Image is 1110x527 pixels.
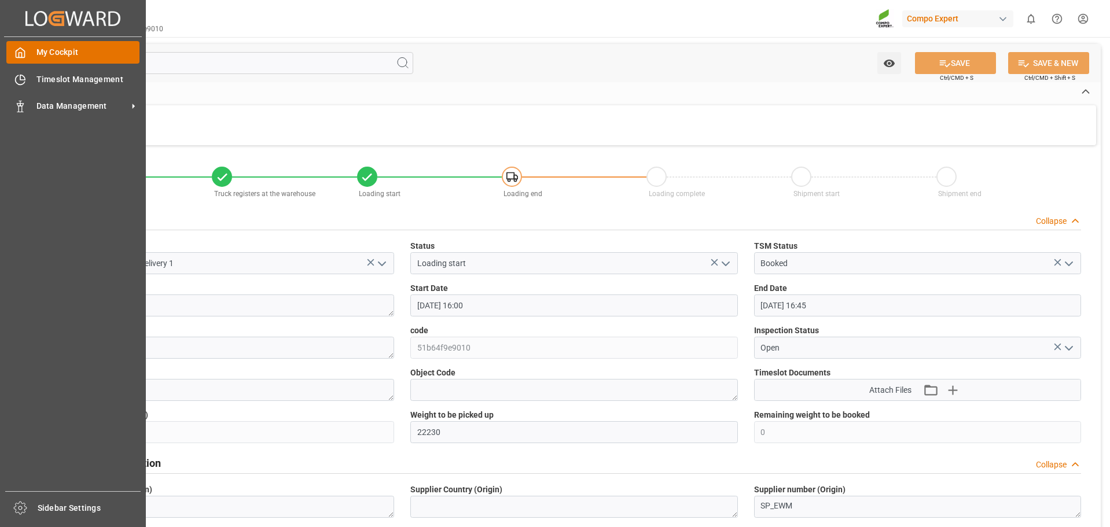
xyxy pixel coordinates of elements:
button: show 0 new notifications [1018,6,1044,32]
button: open menu [1059,339,1076,357]
div: Collapse [1036,215,1067,227]
span: Ctrl/CMD + Shift + S [1024,73,1075,82]
button: open menu [716,255,733,272]
span: Ctrl/CMD + S [940,73,973,82]
button: open menu [877,52,901,74]
span: Timeslot Documents [754,367,830,379]
button: Help Center [1044,6,1070,32]
span: Shipment start [793,190,840,198]
textarea: SP_EWM [754,496,1081,518]
span: Timeslot Management [36,73,140,86]
button: SAVE [915,52,996,74]
button: SAVE & NEW [1008,52,1089,74]
button: open menu [1059,255,1076,272]
span: Data Management [36,100,128,112]
input: Type to search/select [67,252,394,274]
span: Inspection Status [754,325,819,337]
span: code [410,325,428,337]
span: Object Code [410,367,455,379]
span: Supplier Country (Origin) [410,484,502,496]
span: Remaining weight to be booked [754,409,870,421]
a: Timeslot Management [6,68,139,90]
img: Screenshot%202023-09-29%20at%2010.02.21.png_1712312052.png [876,9,894,29]
span: Start Date [410,282,448,294]
span: End Date [754,282,787,294]
button: open menu [373,255,390,272]
span: Supplier number (Origin) [754,484,846,496]
div: Compo Expert [902,10,1013,27]
span: Shipment end [938,190,982,198]
button: Compo Expert [902,8,1018,30]
span: Truck registers at the warehouse [214,190,315,198]
span: My Cockpit [36,46,140,58]
input: DD.MM.YYYY HH:MM [410,294,737,316]
input: Search Fields [53,52,413,74]
span: Loading end [503,190,542,198]
span: Weight to be picked up [410,409,494,421]
textarea: Main-Run [67,379,394,401]
span: Sidebar Settings [38,502,141,514]
input: Type to search/select [410,252,737,274]
span: Loading start [359,190,400,198]
div: Collapse [1036,459,1067,471]
span: Attach Files [869,384,911,396]
span: TSM Status [754,240,797,252]
input: DD.MM.YYYY HH:MM [754,294,1081,316]
a: My Cockpit [6,41,139,64]
span: Loading complete [649,190,705,198]
span: Status [410,240,435,252]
